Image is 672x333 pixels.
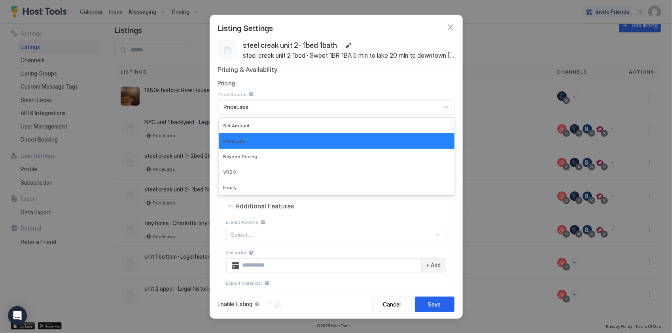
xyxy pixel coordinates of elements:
[243,40,337,52] span: steel creak unit 2- 1bed 1bath
[224,104,249,111] span: PriceLabs
[372,297,412,312] button: Cancel
[218,218,454,306] section: Additional Features
[218,156,454,163] span: Availability
[218,166,261,172] span: Availability Window
[239,259,421,272] input: Input Field
[383,300,401,308] div: Cancel
[218,80,454,87] span: Pricing
[223,169,237,175] span: VRBO
[223,184,237,190] span: Houfy
[8,306,27,325] div: Open Intercom Messenger
[415,297,454,312] button: Save
[218,91,247,97] span: Price Source
[226,280,263,286] span: Export Calendar
[223,138,246,144] span: PriceLabs
[344,41,353,50] button: Edit
[223,123,250,129] span: Set Amount
[226,250,247,255] span: Calendar
[243,51,454,59] span: steel creek unit 2 1bed · Sweet 1BR 1BA 5 min to lake 20 min to downtown [GEOGRAPHIC_DATA]
[218,21,273,33] span: Listing Settings
[218,301,253,308] span: Enable Listing
[428,300,441,308] div: Save
[226,219,259,225] span: Linked Rooms
[218,194,454,218] button: Additional Features
[236,202,446,210] span: Additional Features
[218,66,278,74] span: Pricing & Availability
[223,153,258,159] span: Beyond Pricing
[426,262,441,269] span: + Add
